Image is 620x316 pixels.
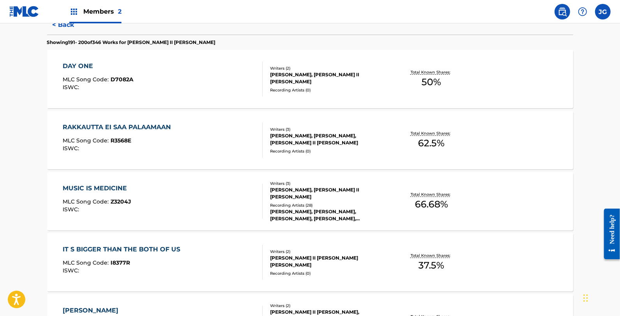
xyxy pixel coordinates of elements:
span: MLC Song Code : [63,76,111,83]
span: I8377R [111,259,130,266]
span: MLC Song Code : [63,259,111,266]
div: MUSIC IS MEDICINE [63,184,131,193]
span: Z3204J [111,198,131,205]
span: R3568E [111,137,131,144]
span: MLC Song Code : [63,198,111,205]
button: < Back [47,15,94,35]
div: Help [575,4,590,19]
span: 37.5 % [418,258,444,272]
div: IT S BIGGER THAN THE BOTH OF US [63,245,184,254]
img: search [558,7,567,16]
p: Total Known Shares: [411,130,452,136]
span: MLC Song Code : [63,137,111,144]
span: D7082A [111,76,133,83]
div: User Menu [595,4,611,19]
p: Total Known Shares: [411,253,452,258]
span: Members [83,7,121,16]
div: [PERSON_NAME], [PERSON_NAME], [PERSON_NAME] II [PERSON_NAME] [270,132,388,146]
div: Writers ( 2 ) [270,249,388,255]
div: Writers ( 2 ) [270,303,388,309]
div: Drag [583,286,588,310]
a: RAKKAUTTA EI SAA PALAAMAANMLC Song Code:R3568EISWC:Writers (3)[PERSON_NAME], [PERSON_NAME], [PERS... [47,111,573,169]
span: 2 [118,8,121,15]
iframe: Resource Center [598,202,620,265]
div: [PERSON_NAME], [PERSON_NAME], [PERSON_NAME], [PERSON_NAME], [PERSON_NAME] [270,208,388,222]
p: Total Known Shares: [411,69,452,75]
span: 50 % [422,75,441,89]
img: Top Rightsholders [69,7,79,16]
div: [PERSON_NAME], [PERSON_NAME] II [PERSON_NAME] [270,186,388,200]
div: Recording Artists ( 0 ) [270,87,388,93]
div: RAKKAUTTA EI SAA PALAAMAAN [63,123,175,132]
div: Writers ( 2 ) [270,65,388,71]
p: Total Known Shares: [411,191,452,197]
img: help [578,7,587,16]
p: Showing 191 - 200 of 346 Works for [PERSON_NAME] II [PERSON_NAME] [47,39,216,46]
div: Writers ( 3 ) [270,181,388,186]
a: IT S BIGGER THAN THE BOTH OF USMLC Song Code:I8377RISWC:Writers (2)[PERSON_NAME] II [PERSON_NAME]... [47,233,573,291]
div: Recording Artists ( 0 ) [270,270,388,276]
a: Public Search [555,4,570,19]
span: ISWC : [63,267,81,274]
span: 62.5 % [418,136,444,150]
div: Writers ( 3 ) [270,126,388,132]
span: ISWC : [63,206,81,213]
span: ISWC : [63,84,81,91]
span: ISWC : [63,145,81,152]
div: [PERSON_NAME], [PERSON_NAME] II [PERSON_NAME] [270,71,388,85]
div: [PERSON_NAME] II [PERSON_NAME] [PERSON_NAME] [270,255,388,269]
div: Recording Artists ( 28 ) [270,202,388,208]
span: 66.68 % [415,197,448,211]
div: [PERSON_NAME] [63,306,132,315]
div: Recording Artists ( 0 ) [270,148,388,154]
iframe: Chat Widget [581,279,620,316]
a: MUSIC IS MEDICINEMLC Song Code:Z3204JISWC:Writers (3)[PERSON_NAME], [PERSON_NAME] II [PERSON_NAME... [47,172,573,230]
div: DAY ONE [63,61,133,71]
img: MLC Logo [9,6,39,17]
a: DAY ONEMLC Song Code:D7082AISWC:Writers (2)[PERSON_NAME], [PERSON_NAME] II [PERSON_NAME]Recording... [47,50,573,108]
